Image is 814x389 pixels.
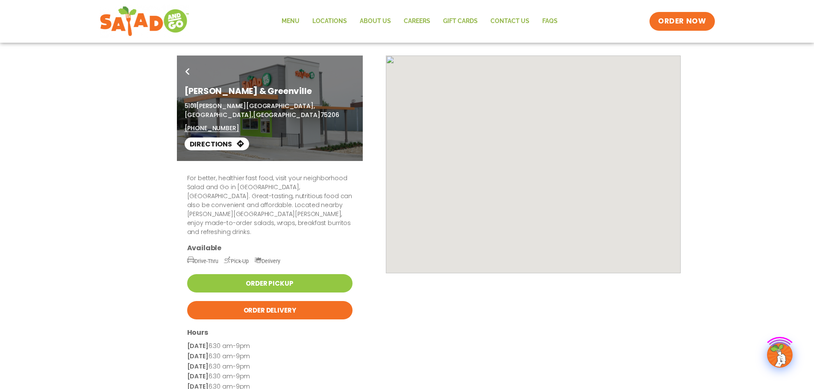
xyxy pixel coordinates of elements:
[187,352,209,360] strong: [DATE]
[658,16,706,26] span: ORDER NOW
[185,102,196,110] span: 5101
[185,137,249,150] a: Directions
[536,12,564,31] a: FAQs
[437,12,484,31] a: GIFT CARDS
[275,12,564,31] nav: Menu
[187,362,209,371] strong: [DATE]
[187,362,353,372] p: 6:30 am-9pm
[187,258,218,264] span: Drive-Thru
[484,12,536,31] a: Contact Us
[100,4,190,38] img: new-SAG-logo-768×292
[185,124,239,133] a: [PHONE_NUMBER]
[353,12,397,31] a: About Us
[187,372,209,380] strong: [DATE]
[187,274,353,292] a: Order Pickup
[649,12,714,31] a: ORDER NOW
[253,111,320,119] span: [GEOGRAPHIC_DATA]
[187,301,353,319] a: Order Delivery
[397,12,437,31] a: Careers
[224,258,249,264] span: Pick-Up
[306,12,353,31] a: Locations
[187,371,353,382] p: 6:30 am-9pm
[185,85,355,97] h1: [PERSON_NAME] & Greenville
[187,351,353,362] p: 6:30 am-9pm
[187,243,353,252] h3: Available
[187,174,353,237] p: For better, healthier fast food, visit your neighborhood Salad and Go in [GEOGRAPHIC_DATA], [GEOG...
[187,328,353,337] h3: Hours
[187,341,353,351] p: 6:30 am-9pm
[185,111,253,119] span: [GEOGRAPHIC_DATA],
[254,258,280,264] span: Delivery
[320,111,339,119] span: 75206
[275,12,306,31] a: Menu
[187,342,209,350] strong: [DATE]
[196,102,315,110] span: [PERSON_NAME][GEOGRAPHIC_DATA],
